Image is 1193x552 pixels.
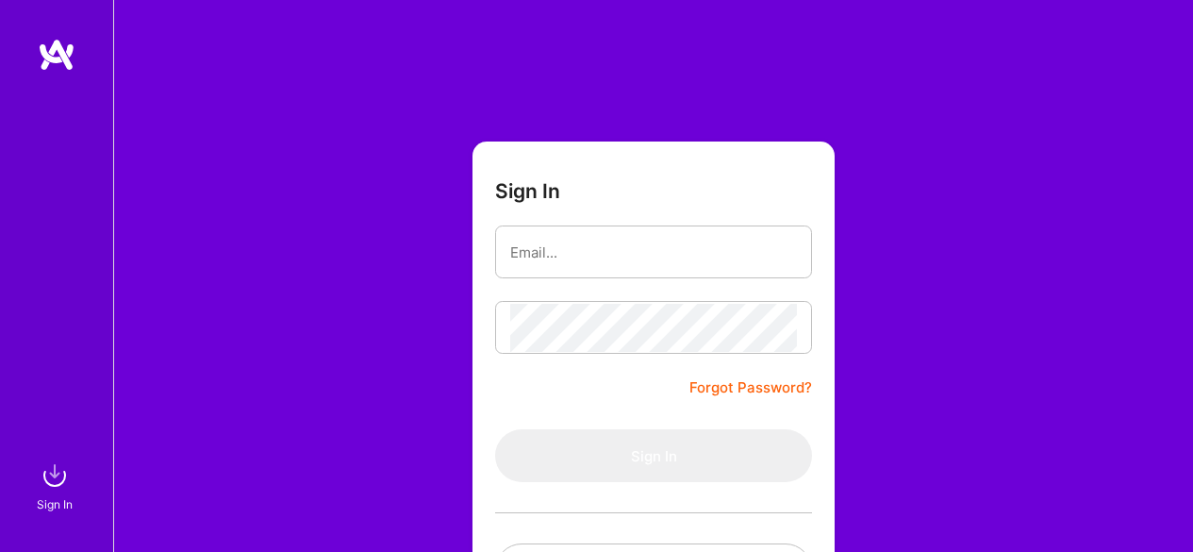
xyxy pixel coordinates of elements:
[36,457,74,494] img: sign in
[495,429,812,482] button: Sign In
[38,38,75,72] img: logo
[689,376,812,399] a: Forgot Password?
[40,457,74,514] a: sign inSign In
[37,494,73,514] div: Sign In
[495,179,560,203] h3: Sign In
[510,228,797,276] input: Email...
